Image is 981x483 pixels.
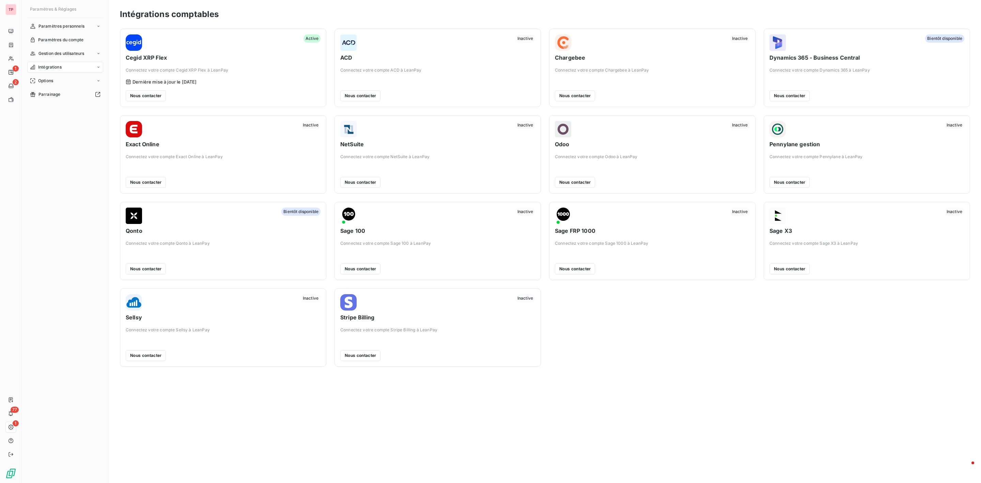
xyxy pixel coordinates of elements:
[301,294,321,302] span: Inactive
[925,34,964,43] span: Bientôt disponible
[730,208,750,216] span: Inactive
[340,327,535,333] span: Connectez votre compte Stripe Billing à LeanPay
[769,67,964,73] span: Connectez votre compte Dynamics 365 à LeanPay
[555,240,750,246] span: Connectez votre compte Sage 1000 à LeanPay
[555,90,595,101] button: Nous contacter
[340,350,380,361] button: Nous contacter
[555,227,750,235] span: Sage FRP 1000
[340,90,380,101] button: Nous contacter
[340,227,535,235] span: Sage 100
[30,6,76,12] span: Paramètres & Réglages
[126,263,166,274] button: Nous contacter
[126,208,142,224] img: Qonto logo
[730,121,750,129] span: Inactive
[958,460,974,476] iframe: Intercom live chat
[340,208,357,224] img: Sage 100 logo
[555,140,750,148] span: Odoo
[769,140,964,148] span: Pennylane gestion
[555,34,571,51] img: Chargebee logo
[555,54,750,62] span: Chargebee
[769,208,786,224] img: Sage X3 logo
[27,89,103,100] a: Parrainage
[5,4,16,15] div: TP
[13,420,19,426] span: 1
[555,121,571,137] img: Odoo logo
[126,121,142,137] img: Exact Online logo
[340,121,357,137] img: NetSuite logo
[945,208,964,216] span: Inactive
[38,64,62,70] span: Intégrations
[27,34,103,45] a: Paramètres du compte
[769,121,786,137] img: Pennylane gestion logo
[340,140,535,148] span: NetSuite
[38,50,84,57] span: Gestion des utilisateurs
[515,208,535,216] span: Inactive
[340,177,380,188] button: Nous contacter
[38,78,53,84] span: Options
[769,227,964,235] span: Sage X3
[555,154,750,160] span: Connectez votre compte Odoo à LeanPay
[11,407,19,413] span: 77
[769,54,964,62] span: Dynamics 365 - Business Central
[555,67,750,73] span: Connectez votre compte Chargebee à LeanPay
[126,54,321,62] span: Cegid XRP Flex
[340,313,535,321] span: Stripe Billing
[13,65,19,72] span: 1
[340,294,357,311] img: Stripe Billing logo
[769,177,810,188] button: Nous contacter
[303,34,321,43] span: Active
[126,227,321,235] span: Qonto
[555,177,595,188] button: Nous contacter
[38,23,84,29] span: Paramètres personnels
[340,263,380,274] button: Nous contacter
[555,208,571,224] img: Sage FRP 1000 logo
[340,54,535,62] span: ACD
[126,327,321,333] span: Connectez votre compte Sellsy à LeanPay
[730,34,750,43] span: Inactive
[126,177,166,188] button: Nous contacter
[769,34,786,51] img: Dynamics 365 - Business Central logo
[126,240,321,246] span: Connectez votre compte Qonto à LeanPay
[340,240,535,246] span: Connectez votre compte Sage 100 à LeanPay
[340,67,535,73] span: Connectez votre compte ACD à LeanPay
[38,37,83,43] span: Paramètres du compte
[13,79,19,85] span: 2
[555,263,595,274] button: Nous contacter
[126,313,321,321] span: Sellsy
[126,67,321,73] span: Connectez votre compte Cegid XRP Flex à LeanPay
[5,468,16,479] img: Logo LeanPay
[281,208,321,216] span: Bientôt disponible
[133,79,197,85] span: Dernière mise à jour le [DATE]
[126,154,321,160] span: Connectez votre compte Exact Online à LeanPay
[126,34,142,51] img: Cegid XRP Flex logo
[126,294,142,311] img: Sellsy logo
[38,91,61,97] span: Parrainage
[515,34,535,43] span: Inactive
[340,34,357,51] img: ACD logo
[769,90,810,101] button: Nous contacter
[769,263,810,274] button: Nous contacter
[126,90,166,101] button: Nous contacter
[769,154,964,160] span: Connectez votre compte Pennylane à LeanPay
[340,154,535,160] span: Connectez votre compte NetSuite à LeanPay
[120,8,219,20] h3: Intégrations comptables
[769,240,964,246] span: Connectez votre compte Sage X3 à LeanPay
[515,121,535,129] span: Inactive
[126,350,166,361] button: Nous contacter
[126,140,321,148] span: Exact Online
[945,121,964,129] span: Inactive
[301,121,321,129] span: Inactive
[515,294,535,302] span: Inactive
